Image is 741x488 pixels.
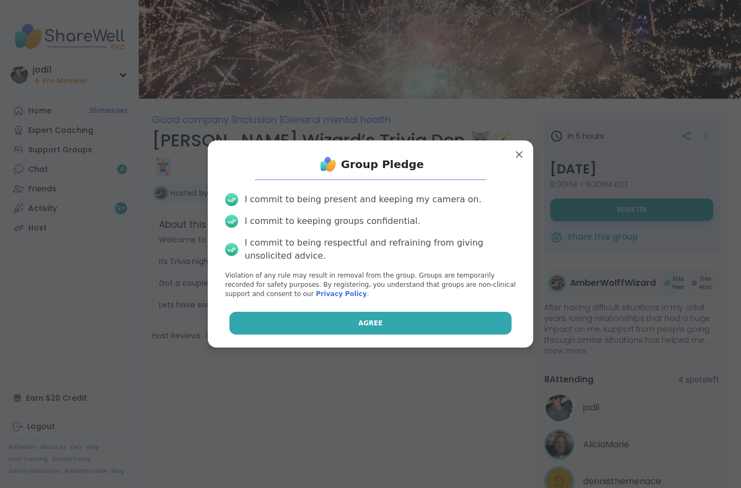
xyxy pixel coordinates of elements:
[245,236,516,262] div: I commit to being respectful and refraining from giving unsolicited advice.
[317,153,339,175] img: ShareWell Logo
[245,215,420,228] div: I commit to keeping groups confidential.
[316,290,367,298] a: Privacy Policy
[225,271,516,298] p: Violation of any rule may result in removal from the group. Groups are temporarily recorded for s...
[245,193,481,206] div: I commit to being present and keeping my camera on.
[341,157,424,172] h1: Group Pledge
[359,318,383,328] span: Agree
[229,312,512,335] button: Agree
